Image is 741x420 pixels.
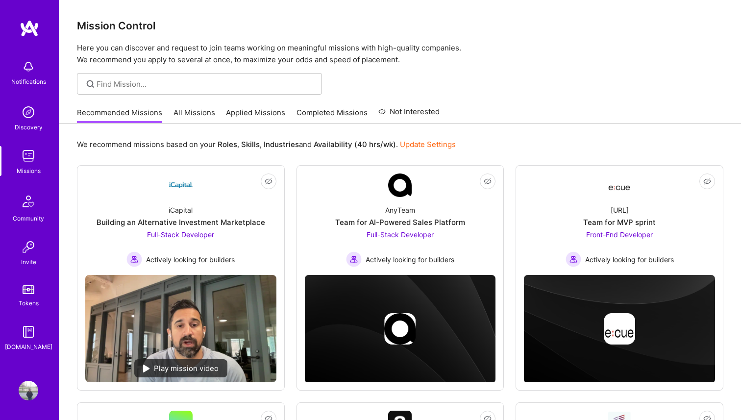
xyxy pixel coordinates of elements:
img: tokens [23,285,34,294]
i: icon EyeClosed [265,177,272,185]
a: Company Logo[URL]Team for MVP sprintFront-End Developer Actively looking for buildersActively loo... [524,173,715,267]
img: cover [305,275,496,383]
div: Community [13,213,44,223]
img: Company logo [384,313,416,345]
img: Company logo [604,313,635,345]
div: [URL] [611,205,629,215]
div: Notifications [11,76,46,87]
img: bell [19,57,38,76]
img: User Avatar [19,381,38,400]
div: Discovery [15,122,43,132]
div: AnyTeam [385,205,415,215]
div: Invite [21,257,36,267]
b: Skills [241,140,260,149]
span: Full-Stack Developer [147,230,214,239]
span: Actively looking for builders [585,254,674,265]
span: Actively looking for builders [366,254,454,265]
img: teamwork [19,146,38,166]
a: Recommended Missions [77,107,162,124]
div: Missions [17,166,41,176]
b: Roles [218,140,237,149]
input: Find Mission... [97,79,315,89]
img: Actively looking for builders [346,251,362,267]
a: Applied Missions [226,107,285,124]
div: Building an Alternative Investment Marketplace [97,217,265,227]
img: Actively looking for builders [566,251,581,267]
a: All Missions [173,107,215,124]
b: Availability (40 hrs/wk) [314,140,396,149]
img: Company Logo [169,173,193,197]
div: Team for MVP sprint [583,217,656,227]
img: Invite [19,237,38,257]
p: We recommend missions based on your , , and . [77,139,456,149]
div: Tokens [19,298,39,308]
a: Update Settings [400,140,456,149]
span: Full-Stack Developer [367,230,434,239]
i: icon SearchGrey [85,78,96,90]
img: guide book [19,322,38,342]
a: Company LogoiCapitalBuilding an Alternative Investment MarketplaceFull-Stack Developer Actively l... [85,173,276,267]
div: iCapital [169,205,193,215]
p: Here you can discover and request to join teams working on meaningful missions with high-quality ... [77,42,723,66]
div: [DOMAIN_NAME] [5,342,52,352]
img: cover [524,275,715,383]
b: Industries [264,140,299,149]
span: Front-End Developer [586,230,653,239]
img: Company Logo [608,176,631,194]
a: Company LogoAnyTeamTeam for AI-Powered Sales PlatformFull-Stack Developer Actively looking for bu... [305,173,496,267]
div: Play mission video [134,359,227,377]
img: Actively looking for builders [126,251,142,267]
a: Not Interested [378,106,440,124]
img: Company Logo [388,173,412,197]
h3: Mission Control [77,20,723,32]
span: Actively looking for builders [146,254,235,265]
img: play [143,365,150,372]
a: Completed Missions [296,107,368,124]
a: User Avatar [16,381,41,400]
img: No Mission [85,275,276,382]
div: Team for AI-Powered Sales Platform [335,217,465,227]
img: discovery [19,102,38,122]
i: icon EyeClosed [484,177,492,185]
img: logo [20,20,39,37]
i: icon EyeClosed [703,177,711,185]
img: Community [17,190,40,213]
